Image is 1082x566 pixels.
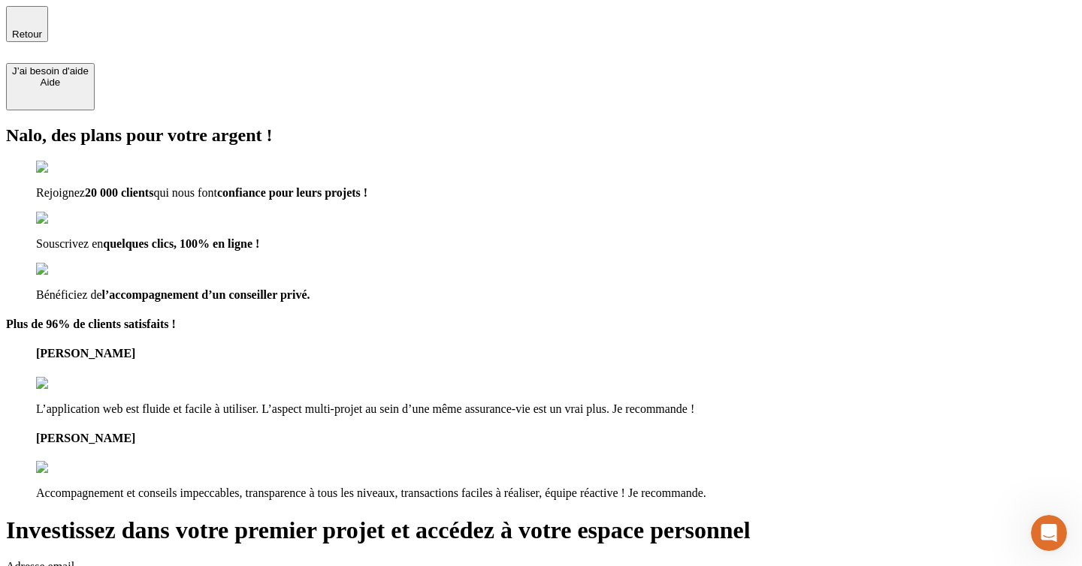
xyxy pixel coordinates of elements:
[217,186,367,199] span: confiance pour leurs projets !
[6,63,95,110] button: J’ai besoin d'aideAide
[36,186,85,199] span: Rejoignez
[36,212,101,225] img: checkmark
[6,125,1076,146] h2: Nalo, des plans pour votre argent !
[36,486,1076,500] p: Accompagnement et conseils impeccables, transparence à tous les niveaux, transactions faciles à r...
[153,186,216,199] span: qui nous font
[36,237,103,250] span: Souscrivez en
[6,6,48,42] button: Retour
[36,288,102,301] span: Bénéficiez de
[6,318,1076,331] h4: Plus de 96% de clients satisfaits !
[36,263,101,276] img: checkmark
[1031,515,1067,551] iframe: Intercom live chat
[36,377,110,390] img: reviews stars
[36,347,1076,360] h4: [PERSON_NAME]
[12,29,42,40] span: Retour
[6,516,1076,544] h1: Investissez dans votre premier projet et accédez à votre espace personnel
[12,65,89,77] div: J’ai besoin d'aide
[85,186,154,199] span: 20 000 clients
[36,161,101,174] img: checkmark
[102,288,310,301] span: l’accompagnement d’un conseiller privé.
[36,402,1076,416] p: L’application web est fluide et facile à utiliser. L’aspect multi-projet au sein d’une même assur...
[103,237,259,250] span: quelques clics, 100% en ligne !
[12,77,89,88] div: Aide
[36,432,1076,445] h4: [PERSON_NAME]
[36,461,110,474] img: reviews stars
